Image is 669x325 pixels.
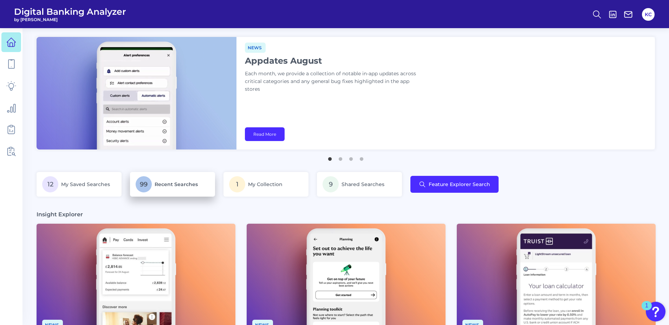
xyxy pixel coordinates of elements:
a: 9Shared Searches [317,172,402,197]
span: Recent Searches [155,181,198,187]
span: 12 [42,176,58,192]
span: Feature Explorer Search [429,181,490,187]
a: 12My Saved Searches [37,172,122,197]
a: 1My Collection [223,172,308,197]
span: 99 [136,176,152,192]
a: Read More [245,127,285,141]
button: Open Resource Center, 1 new notification [646,302,665,321]
span: Shared Searches [342,181,384,187]
span: Digital Banking Analyzer [14,6,126,17]
img: bannerImg [37,37,236,149]
span: News [245,43,266,53]
span: My Saved Searches [61,181,110,187]
h3: Insight Explorer [37,211,83,218]
p: Each month, we provide a collection of notable in-app updates across critical categories and any ... [245,70,421,93]
span: 1 [229,176,245,192]
h1: Appdates August [245,56,421,66]
button: 4 [358,154,365,161]
a: News [245,44,266,51]
div: 1 [645,306,648,315]
button: 1 [326,154,333,161]
span: by [PERSON_NAME] [14,17,126,22]
button: KC [642,8,655,21]
span: 9 [323,176,339,192]
span: My Collection [248,181,282,187]
button: 2 [337,154,344,161]
button: 3 [348,154,355,161]
a: 99Recent Searches [130,172,215,197]
button: Feature Explorer Search [410,176,499,193]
